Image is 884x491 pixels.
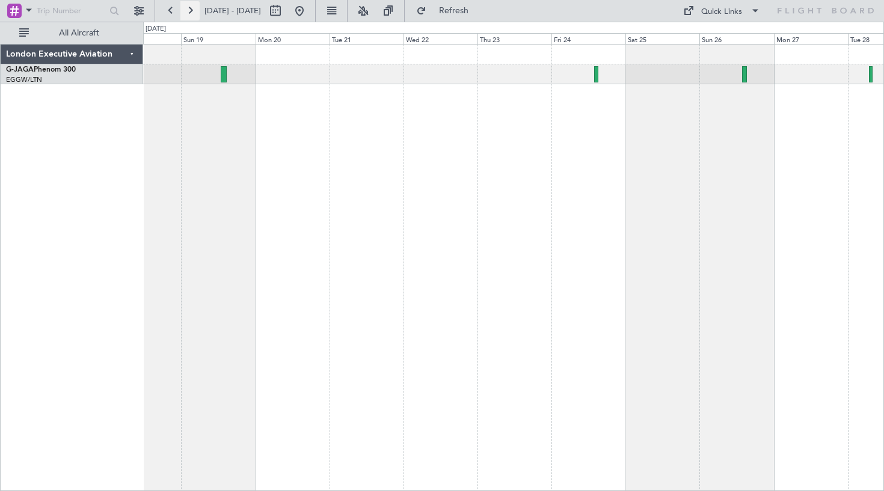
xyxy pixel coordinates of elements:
div: Mon 20 [256,33,330,44]
a: EGGW/LTN [6,75,42,84]
div: Thu 23 [477,33,551,44]
div: Wed 22 [404,33,477,44]
div: Sat 25 [625,33,699,44]
span: Refresh [429,7,479,15]
div: Sat 18 [107,33,181,44]
div: Mon 27 [774,33,848,44]
button: Refresh [411,1,483,20]
div: Sun 19 [181,33,255,44]
span: [DATE] - [DATE] [204,5,261,16]
button: All Aircraft [13,23,130,43]
div: Fri 24 [551,33,625,44]
a: G-JAGAPhenom 300 [6,66,76,73]
input: Trip Number [37,2,106,20]
div: [DATE] [146,24,166,34]
span: G-JAGA [6,66,34,73]
div: Tue 21 [330,33,404,44]
div: Quick Links [701,6,742,18]
button: Quick Links [677,1,766,20]
span: All Aircraft [31,29,127,37]
div: Sun 26 [699,33,773,44]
